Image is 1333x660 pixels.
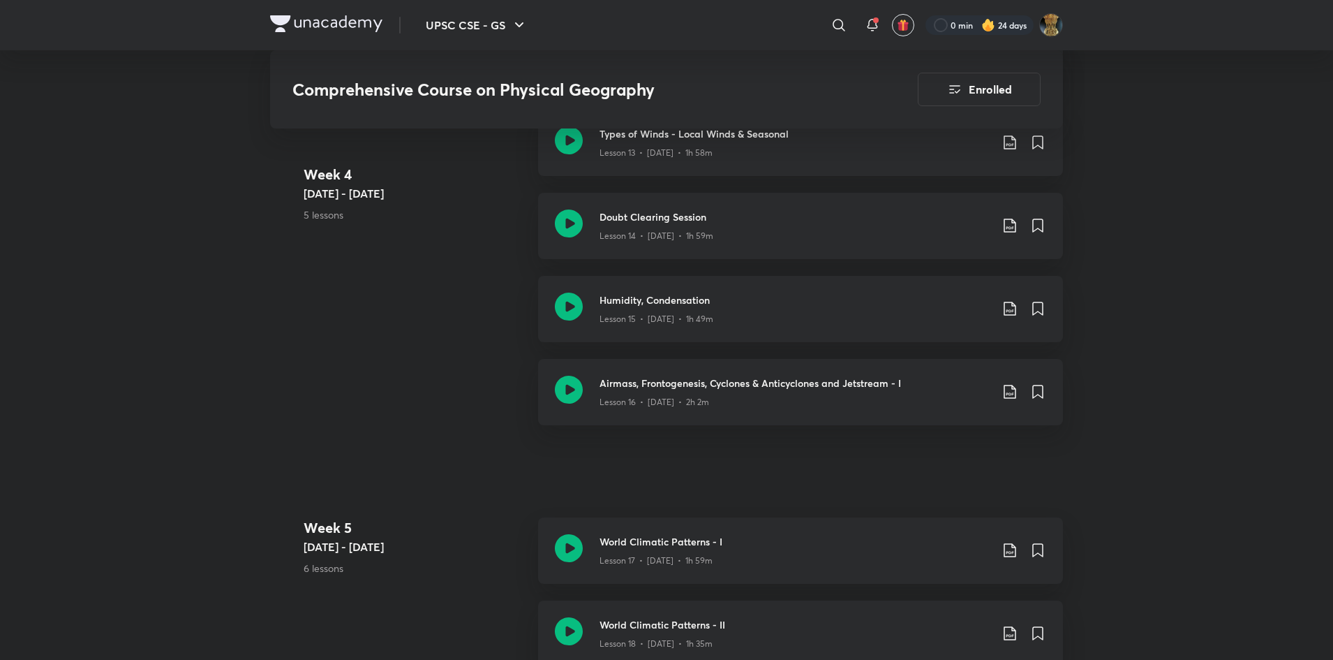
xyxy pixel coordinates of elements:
button: avatar [892,14,914,36]
a: Doubt Clearing SessionLesson 14 • [DATE] • 1h 59m [538,193,1063,276]
h3: World Climatic Patterns - II [600,617,990,632]
img: Company Logo [270,15,382,32]
p: Lesson 18 • [DATE] • 1h 35m [600,638,713,650]
p: Lesson 15 • [DATE] • 1h 49m [600,313,713,325]
button: UPSC CSE - GS [417,11,536,39]
img: streak [981,18,995,32]
h4: Week 5 [304,518,527,538]
h5: [DATE] - [DATE] [304,538,527,555]
p: 5 lessons [304,207,527,222]
a: Company Logo [270,15,382,36]
p: Lesson 14 • [DATE] • 1h 59m [600,230,713,242]
h4: Week 4 [304,164,527,185]
a: Airmass, Frontogenesis, Cyclones & Anticyclones and Jetstream - ILesson 16 • [DATE] • 2h 2m [538,359,1063,442]
h3: Doubt Clearing Session [600,210,990,224]
p: Lesson 17 • [DATE] • 1h 59m [600,555,713,567]
h3: Types of Winds - Local Winds & Seasonal [600,126,990,141]
a: Types of Winds - Local Winds & SeasonalLesson 13 • [DATE] • 1h 58m [538,110,1063,193]
p: Lesson 16 • [DATE] • 2h 2m [600,396,709,409]
h3: Humidity, Condensation [600,293,990,307]
h3: Comprehensive Course on Physical Geography [292,80,839,100]
h5: [DATE] - [DATE] [304,185,527,202]
h3: Airmass, Frontogenesis, Cyclones & Anticyclones and Jetstream - I [600,376,990,390]
a: World Climatic Patterns - ILesson 17 • [DATE] • 1h 59m [538,518,1063,601]
p: 6 lessons [304,561,527,575]
p: Lesson 13 • [DATE] • 1h 58m [600,147,713,159]
img: LOVEPREET Gharu [1039,13,1063,37]
button: Enrolled [918,73,1041,106]
h3: World Climatic Patterns - I [600,534,990,549]
img: avatar [897,19,909,31]
a: Humidity, CondensationLesson 15 • [DATE] • 1h 49m [538,276,1063,359]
